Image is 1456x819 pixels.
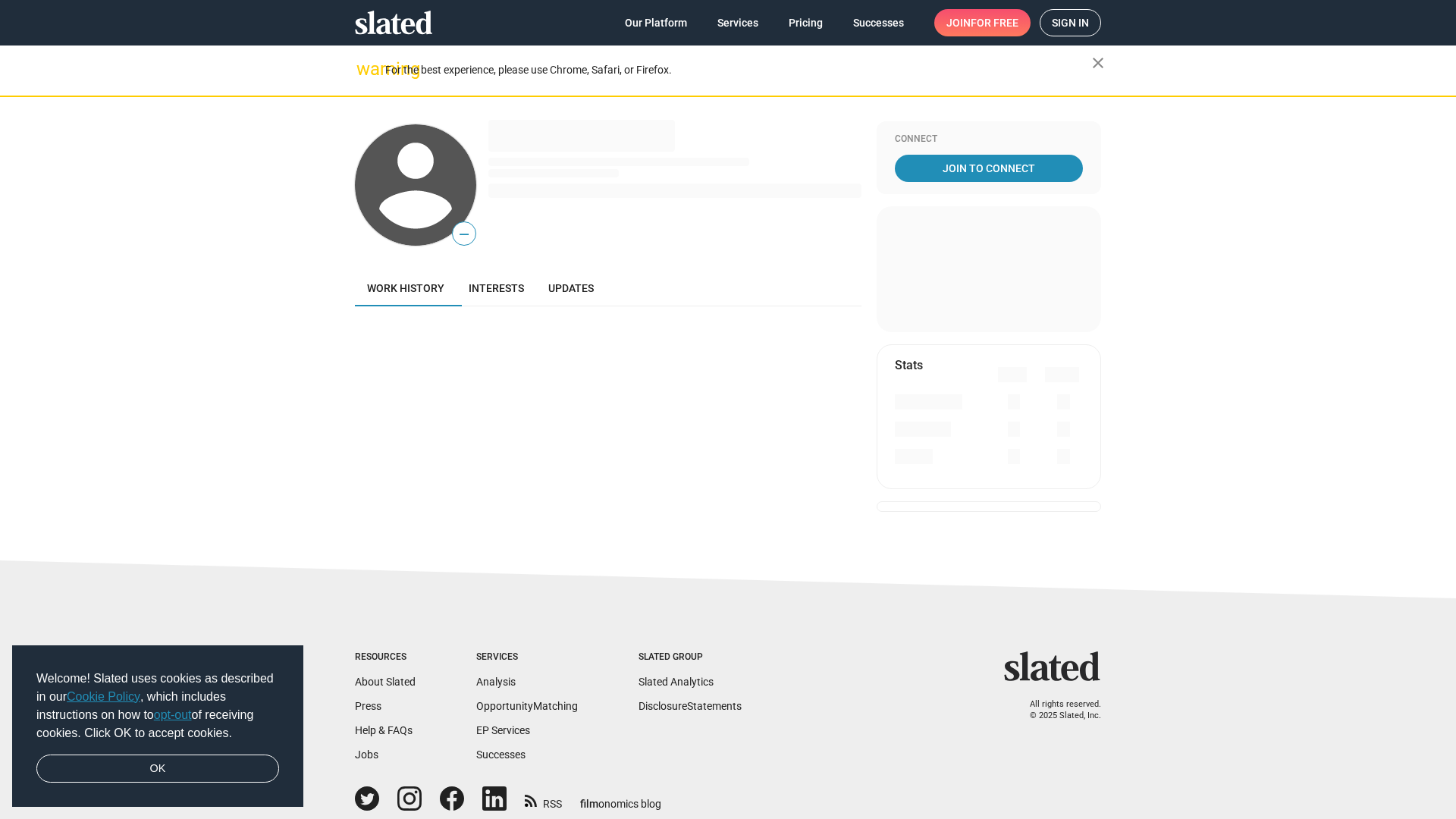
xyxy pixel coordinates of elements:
[67,690,140,703] a: Cookie Policy
[705,9,770,36] a: Services
[355,270,457,306] a: Work history
[536,270,606,306] a: Updates
[12,645,303,808] div: cookieconsent
[548,282,594,294] span: Updates
[469,282,524,294] span: Interests
[355,724,413,736] a: Help & FAQs
[841,9,916,36] a: Successes
[154,708,192,721] a: opt-out
[476,651,578,664] div: Services
[1040,9,1101,36] a: Sign in
[476,724,530,736] a: EP Services
[356,60,375,78] mat-icon: warning
[580,798,598,810] span: film
[355,676,416,688] a: About Slated
[1014,699,1101,721] p: All rights reserved. © 2025 Slated, Inc.
[639,676,714,688] a: Slated Analytics
[789,9,823,36] span: Pricing
[895,133,1083,146] div: Connect
[476,748,526,761] a: Successes
[971,9,1018,36] span: for free
[946,9,1018,36] span: Join
[355,748,378,761] a: Jobs
[1089,54,1107,72] mat-icon: close
[613,9,699,36] a: Our Platform
[453,224,475,244] span: —
[639,651,742,664] div: Slated Group
[355,651,416,664] div: Resources
[525,788,562,811] a: RSS
[895,155,1083,182] a: Join To Connect
[36,670,279,742] span: Welcome! Slated uses cookies as described in our , which includes instructions on how to of recei...
[625,9,687,36] span: Our Platform
[457,270,536,306] a: Interests
[777,9,835,36] a: Pricing
[476,700,578,712] a: OpportunityMatching
[355,700,381,712] a: Press
[934,9,1031,36] a: Joinfor free
[895,357,923,373] mat-card-title: Stats
[367,282,444,294] span: Work history
[36,755,279,783] a: dismiss cookie message
[639,700,742,712] a: DisclosureStatements
[1052,10,1089,36] span: Sign in
[853,9,904,36] span: Successes
[385,60,1092,80] div: For the best experience, please use Chrome, Safari, or Firefox.
[898,155,1080,182] span: Join To Connect
[580,785,661,811] a: filmonomics blog
[717,9,758,36] span: Services
[476,676,516,688] a: Analysis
